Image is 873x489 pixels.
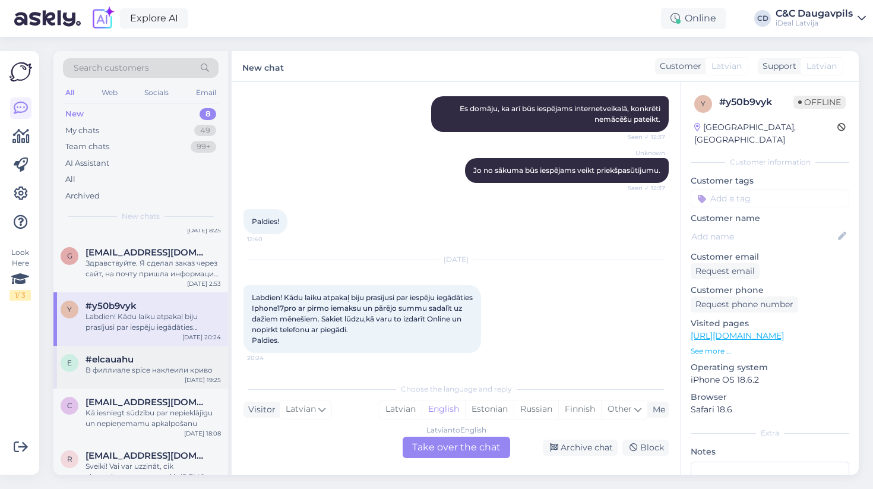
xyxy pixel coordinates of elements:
[86,365,221,376] div: В филлиале spice наклеили криво
[184,429,221,438] div: [DATE] 18:08
[120,8,188,29] a: Explore AI
[99,85,120,100] div: Web
[691,157,849,168] div: Customer information
[422,400,465,418] div: English
[142,85,171,100] div: Socials
[558,400,601,418] div: Finnish
[74,62,149,74] span: Search customers
[460,104,662,124] span: Es domāju, ka arī būs iespējams internetveikalā, konkrēti nemācēšu pateikt.
[621,184,665,193] span: Seen ✓ 12:37
[10,290,31,301] div: 1 / 3
[514,400,558,418] div: Russian
[86,258,221,279] div: Здравствуйте. Я сделал заказ через сайт, на почту пришла информация в стиле «мы приняли Ваш заказ...
[86,301,137,311] span: #y50b9vyk
[247,235,292,244] span: 12:40
[691,346,849,357] p: See more ...
[793,96,846,109] span: Offline
[379,400,422,418] div: Latvian
[187,226,221,235] div: [DATE] 8:25
[691,263,760,279] div: Request email
[719,95,793,109] div: # y50b9vyk
[194,125,216,137] div: 49
[691,428,849,438] div: Extra
[67,305,72,314] span: y
[86,311,221,333] div: Labdien! Kādu laiku atpakaļ biju prasījusi par iespēju iegādāties Iphone17pro ar pirmo iemaksu un...
[403,437,510,458] div: Take over the chat
[691,284,849,296] p: Customer phone
[243,254,669,265] div: [DATE]
[65,125,99,137] div: My chats
[691,446,849,458] p: Notes
[242,58,284,74] label: New chat
[10,247,31,301] div: Look Here
[65,141,109,153] div: Team chats
[191,141,216,153] div: 99+
[691,317,849,330] p: Visited pages
[691,251,849,263] p: Customer email
[621,132,665,141] span: Seen ✓ 12:37
[776,9,853,18] div: C&C Daugavpils
[426,425,486,436] div: Latvian to English
[661,8,726,29] div: Online
[10,61,32,83] img: Askly Logo
[65,157,109,169] div: AI Assistant
[691,361,849,374] p: Operating system
[691,175,849,187] p: Customer tags
[473,166,660,175] span: Jo no sākuma būs iespējams veikt priekšpasūtījumu.
[185,376,221,384] div: [DATE] 19:25
[701,99,706,108] span: y
[691,403,849,416] p: Safari 18.6
[691,190,849,207] input: Add a tag
[622,440,669,456] div: Block
[691,296,798,313] div: Request phone number
[286,403,316,416] span: Latvian
[776,18,853,28] div: iDeal Latvija
[465,400,514,418] div: Estonian
[543,440,618,456] div: Archive chat
[691,374,849,386] p: iPhone OS 18.6.2
[86,397,209,408] span: cipsuks@gmail.com
[86,450,209,461] span: ricardskizlo@gmail.com
[621,149,665,157] span: Unknown
[86,408,221,429] div: Kā iesniegt sūdzību par nepieklājīgu un nepieņemamu apkalpošanu
[648,403,665,416] div: Me
[655,60,701,72] div: Customer
[122,211,160,222] span: New chats
[90,6,115,31] img: explore-ai
[67,358,72,367] span: e
[86,354,134,365] span: #elcauahu
[67,251,72,260] span: g
[182,333,221,342] div: [DATE] 20:24
[754,10,771,27] div: CD
[776,9,866,28] a: C&C DaugavpilsiDeal Latvija
[65,173,75,185] div: All
[252,217,279,226] span: Paldies!
[200,108,216,120] div: 8
[247,354,292,362] span: 20:24
[86,461,221,482] div: Sveiki! Vai var uzzināt, cik akumulatoram procenti ir (DEMO iPhone 15 Pro 128GB Blue Titanium DEMO)?
[806,60,837,72] span: Latvian
[243,384,669,395] div: Choose the language and reply
[65,190,100,202] div: Archived
[691,391,849,403] p: Browser
[86,247,209,258] span: goodcat.hyperx@gmail.com
[711,60,742,72] span: Latvian
[691,212,849,225] p: Customer name
[691,330,784,341] a: [URL][DOMAIN_NAME]
[67,455,72,463] span: r
[243,403,276,416] div: Visitor
[608,403,632,414] span: Other
[691,230,836,243] input: Add name
[65,108,84,120] div: New
[758,60,796,72] div: Support
[694,121,837,146] div: [GEOGRAPHIC_DATA], [GEOGRAPHIC_DATA]
[63,85,77,100] div: All
[194,85,219,100] div: Email
[67,401,72,410] span: c
[187,279,221,288] div: [DATE] 2:53
[252,293,475,345] span: Labdien! Kādu laiku atpakaļ biju prasījusi par iespēju iegādāties Iphone17pro ar pirmo iemaksu un...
